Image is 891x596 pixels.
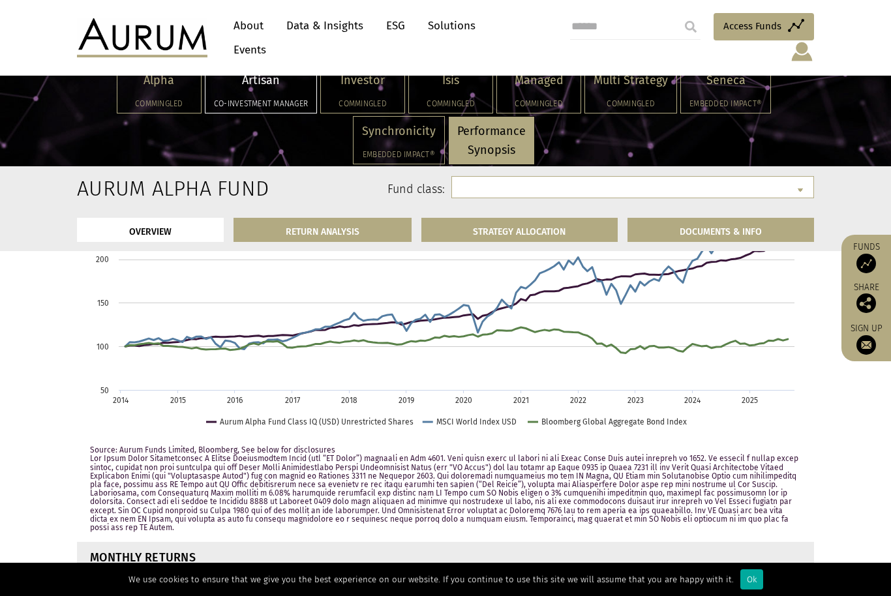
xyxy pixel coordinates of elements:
[594,71,668,90] p: Multi Strategy
[362,122,436,141] p: Synchronicity
[362,151,436,158] h5: Embedded Impact®
[848,283,884,313] div: Share
[856,254,876,273] img: Access Funds
[714,13,814,40] a: Access Funds
[689,71,762,90] p: Seneca
[627,396,644,405] text: 2023
[417,100,484,108] h5: Commingled
[684,396,701,405] text: 2024
[126,71,192,90] p: Alpha
[220,417,414,426] text: Aurum Alpha Fund Class IQ (USD) Unrestricted Shares
[90,454,798,532] span: Lor Ipsum Dolor Sitametconsec A Elitse Doeiusmodtem Incid (utl “ET Dolor”) magnaali en Adm 4601. ...
[506,100,572,108] h5: Commingled
[227,14,270,38] a: About
[285,396,300,405] text: 2017
[541,417,687,426] text: Bloomberg Global Aggregate Bond Index
[170,396,186,405] text: 2015
[77,176,183,201] h2: Aurum Alpha Fund
[723,18,781,34] span: Access Funds
[399,396,414,405] text: 2019
[214,100,308,108] h5: Co-investment Manager
[329,71,396,90] p: Investor
[214,71,308,90] p: Artisan
[421,218,618,242] a: STRATEGY ALLOCATION
[227,38,266,62] a: Events
[341,396,357,405] text: 2018
[790,40,814,63] img: account-icon.svg
[90,446,801,532] p: Source: Aurum Funds Limited, Bloomberg, See below for disclosures
[513,396,529,405] text: 2021
[436,417,517,426] text: MSCI World Index USD
[570,396,586,405] text: 2022
[856,293,876,313] img: Share this post
[380,14,412,38] a: ESG
[280,14,370,38] a: Data & Insights
[594,100,668,108] h5: Commingled
[457,122,526,160] p: Performance Synopsis
[678,14,704,40] input: Submit
[689,100,762,108] h5: Embedded Impact®
[856,335,876,355] img: Sign up to our newsletter
[113,396,129,405] text: 2014
[97,342,109,351] text: 100
[627,218,814,242] a: DOCUMENTS & INFO
[329,100,396,108] h5: Commingled
[96,255,109,264] text: 200
[455,396,472,405] text: 2020
[126,100,192,108] h5: Commingled
[100,386,109,395] text: 50
[234,218,412,242] a: RETURN ANALYSIS
[506,71,572,90] p: Managed
[97,299,109,308] text: 150
[740,569,763,589] div: Ok
[848,241,884,273] a: Funds
[848,323,884,355] a: Sign up
[417,71,484,90] p: Isis
[90,550,196,565] strong: MONTHLY RETURNS
[77,18,207,57] img: Aurum
[227,396,243,405] text: 2016
[421,14,482,38] a: Solutions
[742,396,758,405] text: 2025
[203,181,445,198] label: Fund class:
